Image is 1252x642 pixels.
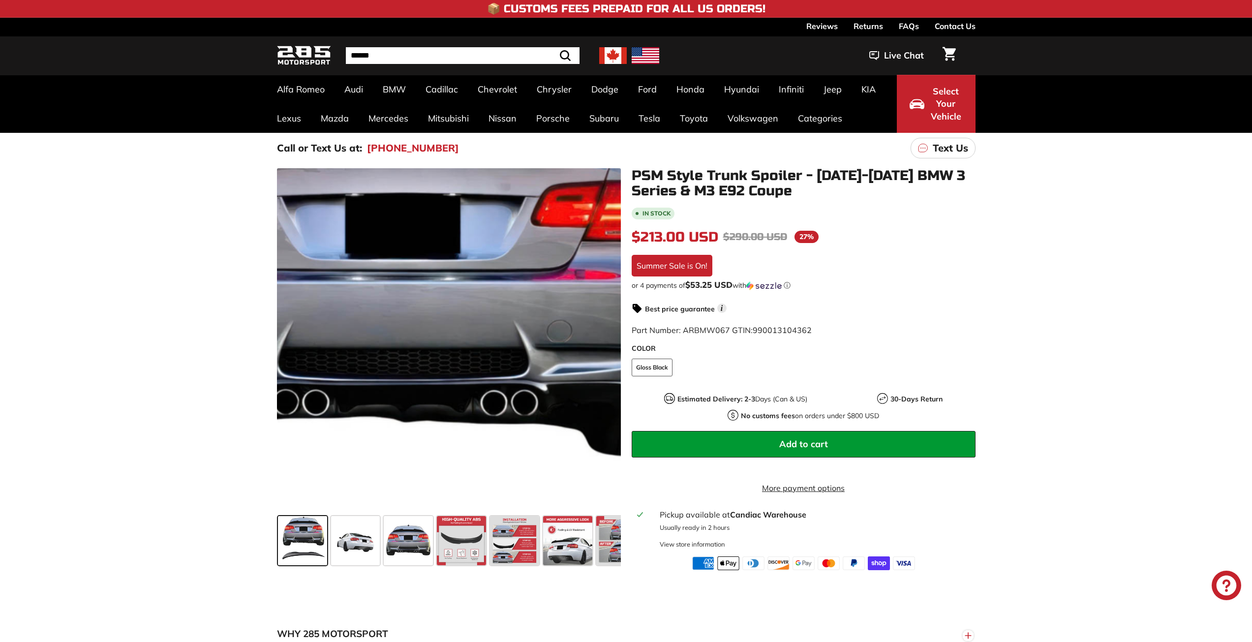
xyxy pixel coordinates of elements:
[660,523,969,532] p: Usually ready in 2 hours
[479,104,526,133] a: Nissan
[642,211,671,216] b: In stock
[746,281,782,290] img: Sezzle
[416,75,468,104] a: Cadillac
[911,138,976,158] a: Text Us
[843,556,865,570] img: paypal
[660,540,725,549] div: View store information
[856,43,937,68] button: Live Chat
[632,280,976,290] div: or 4 payments of$53.25 USDwithSezzle Click to learn more about Sezzle
[359,104,418,133] a: Mercedes
[814,75,852,104] a: Jeep
[373,75,416,104] a: BMW
[933,141,968,155] p: Text Us
[667,75,714,104] a: Honda
[884,49,924,62] span: Live Chat
[632,431,976,458] button: Add to cart
[723,231,787,243] span: $290.00 USD
[806,18,838,34] a: Reviews
[526,104,580,133] a: Porsche
[742,556,764,570] img: diners_club
[267,75,335,104] a: Alfa Romeo
[899,18,919,34] a: FAQs
[897,75,976,133] button: Select Your Vehicle
[935,18,976,34] a: Contact Us
[1209,571,1244,603] inbox-online-store-chat: Shopify online store chat
[632,229,718,245] span: $213.00 USD
[893,556,915,570] img: visa
[311,104,359,133] a: Mazda
[854,18,883,34] a: Returns
[632,325,812,335] span: Part Number: ARBMW067 GTIN:
[794,231,819,243] span: 27%
[793,556,815,570] img: google_pay
[335,75,373,104] a: Audi
[685,279,733,290] span: $53.25 USD
[632,343,976,354] label: COLOR
[670,104,718,133] a: Toyota
[580,104,629,133] a: Subaru
[753,325,812,335] span: 990013104362
[788,104,852,133] a: Categories
[660,509,969,520] div: Pickup available at
[692,556,714,570] img: american_express
[769,75,814,104] a: Infiniti
[632,482,976,494] a: More payment options
[714,75,769,104] a: Hyundai
[527,75,581,104] a: Chrysler
[581,75,628,104] a: Dodge
[629,104,670,133] a: Tesla
[632,280,976,290] div: or 4 payments of with
[632,255,712,276] div: Summer Sale is On!
[346,47,580,64] input: Search
[632,168,976,199] h1: PSM Style Trunk Spoiler - [DATE]-[DATE] BMW 3 Series & M3 E92 Coupe
[730,510,806,520] strong: Candiac Warehouse
[868,556,890,570] img: shopify_pay
[717,304,727,313] span: i
[741,411,795,420] strong: No customs fees
[645,305,715,313] strong: Best price guarantee
[677,394,807,404] p: Days (Can & US)
[890,395,943,403] strong: 30-Days Return
[468,75,527,104] a: Chevrolet
[628,75,667,104] a: Ford
[418,104,479,133] a: Mitsubishi
[852,75,886,104] a: KIA
[677,395,755,403] strong: Estimated Delivery: 2-3
[741,411,879,421] p: on orders under $800 USD
[767,556,790,570] img: discover
[779,438,828,450] span: Add to cart
[277,44,331,67] img: Logo_285_Motorsport_areodynamics_components
[717,556,739,570] img: apple_pay
[487,3,765,15] h4: 📦 Customs Fees Prepaid for All US Orders!
[937,39,962,72] a: Cart
[367,141,459,155] a: [PHONE_NUMBER]
[929,85,963,123] span: Select Your Vehicle
[277,141,362,155] p: Call or Text Us at:
[718,104,788,133] a: Volkswagen
[267,104,311,133] a: Lexus
[818,556,840,570] img: master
